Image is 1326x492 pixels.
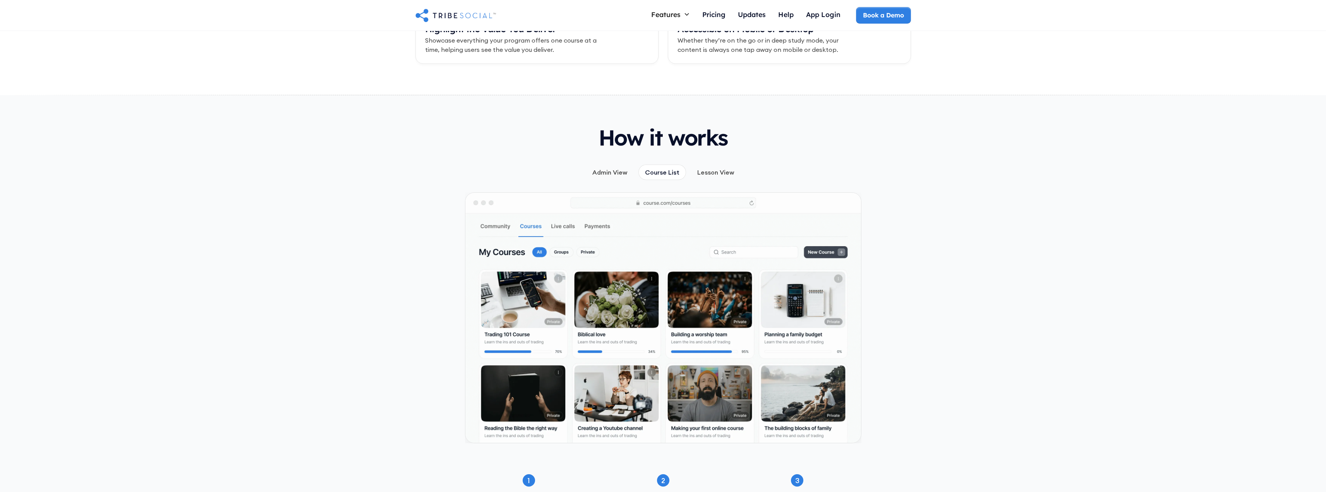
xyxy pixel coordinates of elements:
div: App Login [806,10,841,19]
a: Updates [732,7,772,24]
div: Features [645,7,696,22]
a: Help [772,7,800,24]
div: Updates [738,10,766,19]
p: Showcase everything your program offers one course at a time, helping users see the value you del... [425,36,611,54]
div: 3 [795,475,799,486]
div: Help [778,10,794,19]
a: home [415,7,496,23]
a: Book a Demo [856,7,911,23]
p: Whether they’re on the go or in deep study mode, your content is always one tap away on mobile or... [678,36,863,54]
div: Pricing [702,10,726,19]
a: Pricing [696,7,732,24]
a: App Login [800,7,847,24]
div: Features [651,10,681,19]
div: 2 [661,475,665,486]
div: Lesson View [697,168,734,177]
h2: How it works [465,126,861,149]
div: Admin View [592,168,627,177]
div: 1 [527,475,530,486]
div: Course List [645,168,679,177]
